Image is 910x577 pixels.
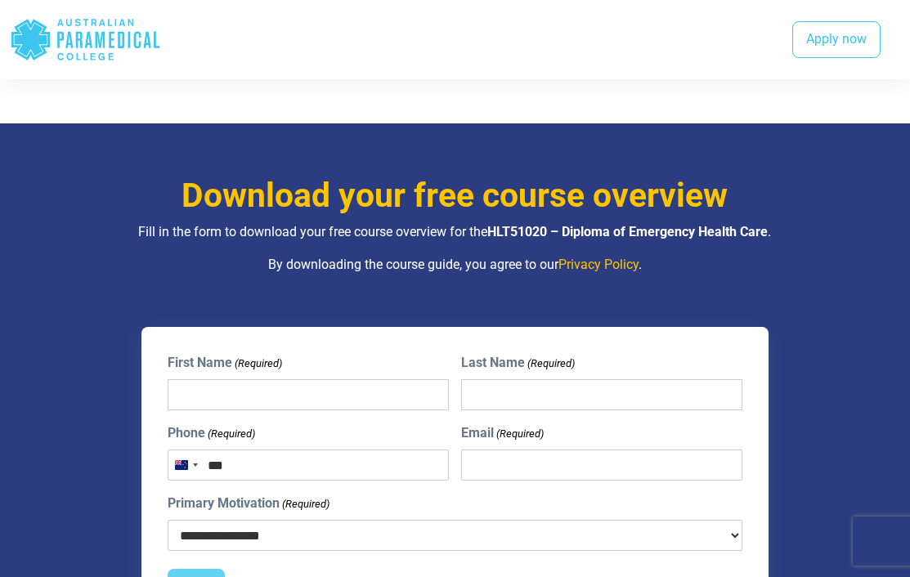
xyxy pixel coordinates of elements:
[10,13,161,66] div: Australian Paramedical College
[168,423,255,443] label: Phone
[168,494,329,513] label: Primary Motivation
[461,353,575,373] label: Last Name
[495,426,544,442] span: (Required)
[77,255,834,275] p: By downloading the course guide, you agree to our .
[77,222,834,242] p: Fill in the form to download your free course overview for the .
[487,224,768,239] strong: HLT51020 – Diploma of Emergency Health Care
[792,21,881,59] a: Apply now
[168,353,282,373] label: First Name
[461,423,544,443] label: Email
[168,450,203,480] button: Selected country
[526,356,575,372] span: (Required)
[77,176,834,216] h3: Download your free course overview
[233,356,282,372] span: (Required)
[558,257,639,272] a: Privacy Policy
[206,426,255,442] span: (Required)
[280,496,329,512] span: (Required)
